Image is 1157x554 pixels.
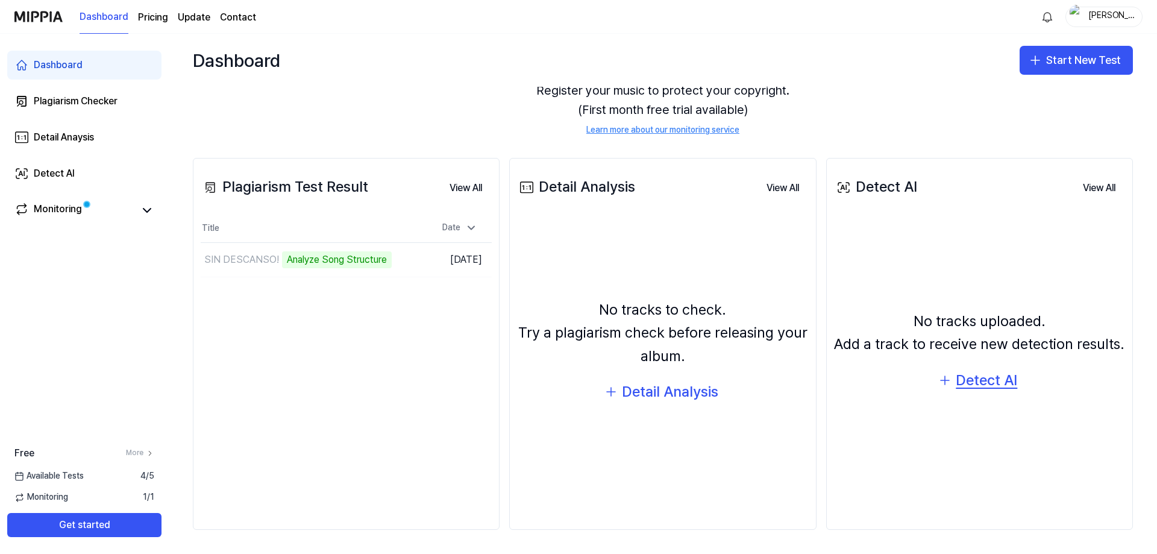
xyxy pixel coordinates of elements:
[1073,175,1125,200] a: View All
[204,253,279,267] div: SIN DESCANSO!
[34,202,82,219] div: Monitoring
[586,124,739,136] a: Learn more about our monitoring service
[757,175,809,200] a: View All
[622,380,718,403] div: Detail Analysis
[126,448,154,458] a: More
[7,51,161,80] a: Dashboard
[7,513,161,537] button: Get started
[178,10,210,25] a: Update
[193,47,1133,151] div: There are no songs registered for monitoring. Register your music to protect your copyright. (Fir...
[1088,10,1135,23] div: [PERSON_NAME]
[140,470,154,482] span: 4 / 5
[138,10,168,25] a: Pricing
[14,202,135,219] a: Monitoring
[440,176,492,200] button: View All
[419,243,492,277] td: [DATE]
[517,298,808,368] div: No tracks to check. Try a plagiarism check before releasing your album.
[1040,10,1055,24] img: 알림
[595,377,730,406] button: Detail Analysis
[956,369,1017,392] div: Detect AI
[80,1,128,34] a: Dashboard
[7,123,161,152] a: Detail Anaysis
[193,46,280,75] div: Dashboard
[34,130,94,145] div: Detail Anaysis
[7,159,161,188] a: Detect AI
[14,446,34,461] span: Free
[34,58,83,72] div: Dashboard
[757,176,809,200] button: View All
[517,175,635,198] div: Detail Analysis
[143,491,154,503] span: 1 / 1
[201,214,419,243] th: Title
[201,175,368,198] div: Plagiarism Test Result
[220,10,256,25] a: Contact
[1020,46,1133,75] button: Start New Test
[7,87,161,116] a: Plagiarism Checker
[834,175,917,198] div: Detect AI
[1065,7,1143,27] button: profile[PERSON_NAME]
[1070,5,1084,29] img: profile
[929,366,1029,395] button: Detect AI
[1073,176,1125,200] button: View All
[834,310,1124,356] div: No tracks uploaded. Add a track to receive new detection results.
[34,166,75,181] div: Detect AI
[14,491,68,503] span: Monitoring
[440,175,492,200] a: View All
[282,251,392,268] div: Analyze Song Structure
[34,94,118,109] div: Plagiarism Checker
[14,470,84,482] span: Available Tests
[437,218,482,238] div: Date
